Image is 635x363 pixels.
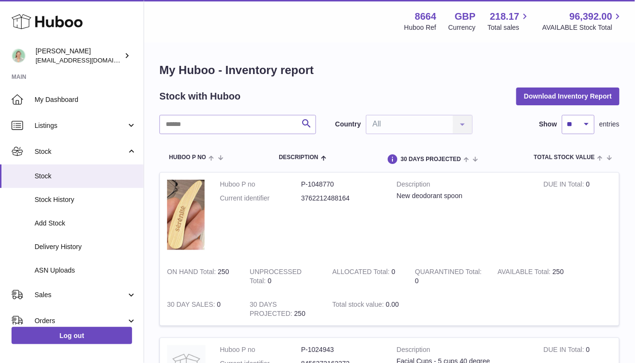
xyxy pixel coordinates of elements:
[35,95,136,104] span: My Dashboard
[599,120,620,129] span: entries
[415,277,419,285] span: 0
[401,156,461,163] span: 30 DAYS PROJECTED
[397,191,529,200] div: New deodorant spoon
[570,10,612,23] span: 96,392.00
[279,154,318,161] span: Description
[35,290,126,300] span: Sales
[12,327,132,344] a: Log out
[160,293,243,325] td: 0
[397,180,529,191] strong: Description
[301,345,382,354] dd: P-1024943
[332,300,386,311] strong: Total stock value
[35,242,136,251] span: Delivery History
[159,63,620,78] h1: My Huboo - Inventory report
[325,260,408,293] td: 0
[220,194,301,203] dt: Current identifier
[335,120,361,129] label: Country
[169,154,206,161] span: Huboo P no
[243,293,325,325] td: 250
[167,268,218,278] strong: ON HAND Total
[404,23,437,32] div: Huboo Ref
[36,56,141,64] span: [EMAIL_ADDRESS][DOMAIN_NAME]
[386,300,399,308] span: 0.00
[167,300,217,311] strong: 30 DAY SALES
[220,345,301,354] dt: Huboo P no
[449,23,476,32] div: Currency
[490,10,519,23] span: 218.17
[488,10,530,32] a: 218.17 Total sales
[250,268,302,287] strong: UNPROCESSED Total
[35,219,136,228] span: Add Stock
[35,172,136,181] span: Stock
[35,121,126,130] span: Listings
[160,260,243,293] td: 250
[490,260,573,293] td: 250
[35,266,136,275] span: ASN Uploads
[542,10,623,32] a: 96,392.00 AVAILABLE Stock Total
[301,194,382,203] dd: 3762212488164
[243,260,325,293] td: 0
[539,120,557,129] label: Show
[455,10,476,23] strong: GBP
[544,346,586,356] strong: DUE IN Total
[332,268,391,278] strong: ALLOCATED Total
[35,147,126,156] span: Stock
[36,47,122,65] div: [PERSON_NAME]
[542,23,623,32] span: AVAILABLE Stock Total
[544,180,586,190] strong: DUE IN Total
[159,90,241,103] h2: Stock with Huboo
[415,10,437,23] strong: 8664
[397,345,529,357] strong: Description
[415,268,482,278] strong: QUARANTINED Total
[12,49,26,63] img: hello@thefacialcuppingexpert.com
[534,154,595,161] span: Total stock value
[220,180,301,189] dt: Huboo P no
[35,195,136,204] span: Stock History
[35,316,126,325] span: Orders
[498,268,552,278] strong: AVAILABLE Total
[516,88,620,105] button: Download Inventory Report
[537,173,619,260] td: 0
[250,300,294,320] strong: 30 DAYS PROJECTED
[167,180,206,250] img: product image
[301,180,382,189] dd: P-1048770
[488,23,530,32] span: Total sales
